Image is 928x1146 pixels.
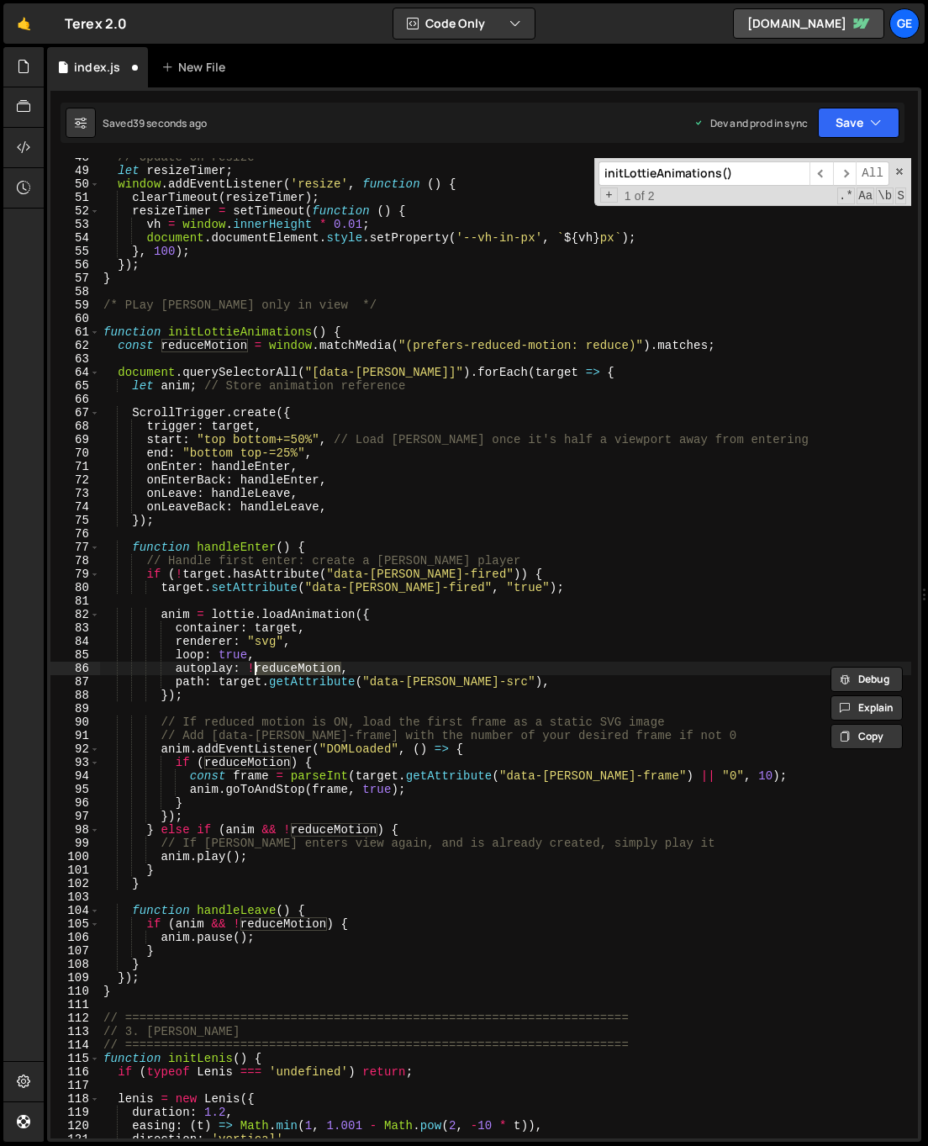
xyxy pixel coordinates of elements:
div: 75 [50,514,100,527]
div: 51 [50,191,100,204]
div: 110 [50,985,100,998]
div: 108 [50,958,100,971]
span: Toggle Replace mode [600,187,618,203]
div: 71 [50,460,100,473]
div: 67 [50,406,100,420]
a: [DOMAIN_NAME] [733,8,884,39]
div: 95 [50,783,100,796]
div: 88 [50,689,100,702]
span: Search In Selection [895,187,906,204]
div: 83 [50,621,100,635]
div: 53 [50,218,100,231]
div: 84 [50,635,100,648]
div: 93 [50,756,100,769]
div: 121 [50,1133,100,1146]
div: 116 [50,1065,100,1079]
div: 78 [50,554,100,568]
div: 82 [50,608,100,621]
div: 58 [50,285,100,298]
div: 70 [50,446,100,460]
div: index.js [74,59,120,76]
div: Terex 2.0 [65,13,127,34]
div: 55 [50,245,100,258]
span: Alt-Enter [856,161,889,186]
div: 120 [50,1119,100,1133]
div: 104 [50,904,100,917]
button: Debug [830,667,903,692]
div: 87 [50,675,100,689]
div: 61 [50,325,100,339]
div: 77 [50,541,100,554]
div: 52 [50,204,100,218]
span: ​ [809,161,833,186]
div: 91 [50,729,100,742]
div: Dev and prod in sync [693,116,808,130]
div: 60 [50,312,100,325]
div: 98 [50,823,100,837]
div: 80 [50,581,100,594]
div: 86 [50,662,100,675]
div: 115 [50,1052,100,1065]
div: 79 [50,568,100,581]
div: 119 [50,1106,100,1119]
input: Search for [598,161,809,186]
div: 50 [50,177,100,191]
div: 109 [50,971,100,985]
div: 72 [50,473,100,487]
span: Whole Word Search [876,187,894,204]
div: 39 seconds ago [133,116,207,130]
div: 69 [50,433,100,446]
div: 63 [50,352,100,366]
div: 114 [50,1038,100,1052]
div: 100 [50,850,100,863]
div: 99 [50,837,100,850]
div: 74 [50,500,100,514]
div: 89 [50,702,100,716]
div: Saved [103,116,207,130]
span: CaseSensitive Search [857,187,874,204]
div: 96 [50,796,100,810]
div: 106 [50,931,100,944]
div: 105 [50,917,100,931]
div: 118 [50,1092,100,1106]
div: 81 [50,594,100,608]
div: 103 [50,890,100,904]
div: 66 [50,393,100,406]
a: 🤙 [3,3,45,44]
a: Ge [889,8,920,39]
div: 65 [50,379,100,393]
div: 102 [50,877,100,890]
div: 94 [50,769,100,783]
div: 62 [50,339,100,352]
div: 68 [50,420,100,433]
div: 107 [50,944,100,958]
div: 111 [50,998,100,1011]
div: 76 [50,527,100,541]
div: 97 [50,810,100,823]
span: 1 of 2 [618,189,662,203]
div: 59 [50,298,100,312]
span: RegExp Search [837,187,855,204]
button: Code Only [393,8,535,39]
div: 85 [50,648,100,662]
div: 56 [50,258,100,272]
button: Explain [830,695,903,721]
div: 54 [50,231,100,245]
button: Copy [830,724,903,749]
div: 49 [50,164,100,177]
div: 92 [50,742,100,756]
div: 112 [50,1011,100,1025]
span: ​ [833,161,857,186]
div: 101 [50,863,100,877]
div: 117 [50,1079,100,1092]
div: 57 [50,272,100,285]
div: 64 [50,366,100,379]
div: New File [161,59,232,76]
div: 113 [50,1025,100,1038]
div: 73 [50,487,100,500]
button: Save [818,108,899,138]
div: 90 [50,716,100,729]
